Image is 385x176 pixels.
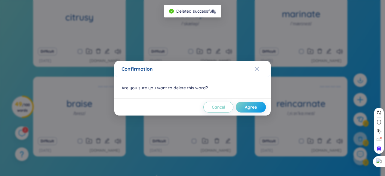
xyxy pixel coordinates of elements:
div: Are you sure you want to delete this word? [114,77,271,98]
button: Cancel [203,102,233,113]
button: Close [254,61,271,77]
span: Agree [245,104,257,110]
span: Cancel [212,104,225,110]
button: Agree [236,102,266,113]
span: Deleted successfully [176,8,216,14]
div: Confirmation [122,66,263,72]
span: check-circle [169,9,174,14]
